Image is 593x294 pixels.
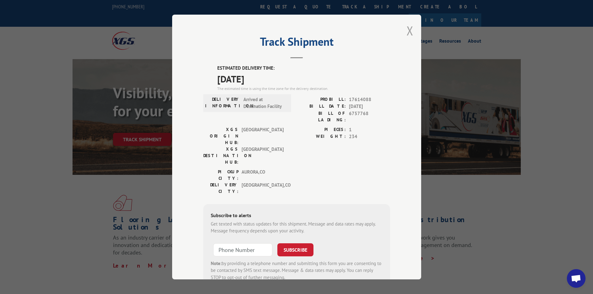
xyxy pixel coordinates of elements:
[349,110,390,123] span: 6757768
[297,96,346,103] label: PROBILL:
[242,146,284,166] span: [GEOGRAPHIC_DATA]
[217,65,390,72] label: ESTIMATED DELIVERY TIME:
[213,243,272,256] input: Phone Number
[203,146,238,166] label: XGS DESTINATION HUB:
[407,22,413,39] button: Close modal
[242,182,284,195] span: [GEOGRAPHIC_DATA] , CO
[203,126,238,146] label: XGS ORIGIN HUB:
[349,103,390,110] span: [DATE]
[205,96,240,110] label: DELIVERY INFORMATION:
[242,169,284,182] span: AURORA , CO
[211,221,383,235] div: Get texted with status updates for this shipment. Message and data rates may apply. Message frequ...
[203,182,238,195] label: DELIVERY CITY:
[349,133,390,140] span: 234
[277,243,313,256] button: SUBSCRIBE
[217,72,390,86] span: [DATE]
[297,110,346,123] label: BILL OF LADING:
[297,103,346,110] label: BILL DATE:
[211,212,383,221] div: Subscribe to alerts
[211,260,222,266] strong: Note:
[349,126,390,133] span: 1
[567,269,586,288] div: Open chat
[297,126,346,133] label: PIECES:
[242,126,284,146] span: [GEOGRAPHIC_DATA]
[203,37,390,49] h2: Track Shipment
[349,96,390,103] span: 17614088
[203,169,238,182] label: PICKUP CITY:
[297,133,346,140] label: WEIGHT:
[217,86,390,91] div: The estimated time is using the time zone for the delivery destination.
[243,96,285,110] span: Arrived at Destination Facility
[211,260,383,281] div: by providing a telephone number and submitting this form you are consenting to be contacted by SM...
